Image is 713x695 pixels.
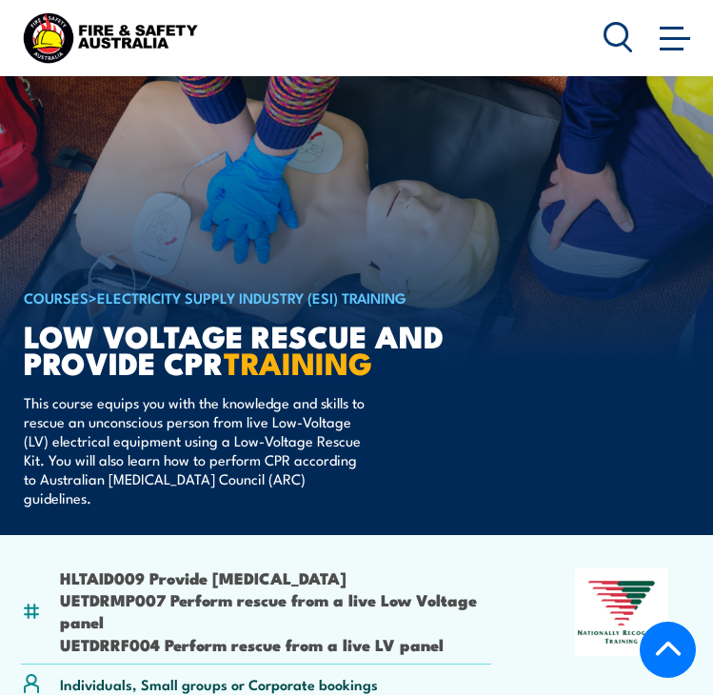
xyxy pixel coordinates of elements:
p: This course equips you with the knowledge and skills to rescue an unconscious person from live Lo... [24,393,371,507]
a: COURSES [24,287,89,308]
li: UETDRRF004 Perform rescue from a live LV panel [60,633,491,655]
p: Individuals, Small groups or Corporate bookings [60,674,378,693]
h1: Low Voltage Rescue and Provide CPR [24,322,494,375]
li: HLTAID009 Provide [MEDICAL_DATA] [60,566,491,588]
a: Electricity Supply Industry (ESI) Training [97,287,406,308]
img: Nationally Recognised Training logo. [575,568,667,656]
li: UETDRMP007 Perform rescue from a live Low Voltage panel [60,588,491,633]
strong: TRAINING [224,338,372,386]
h6: > [24,286,494,308]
